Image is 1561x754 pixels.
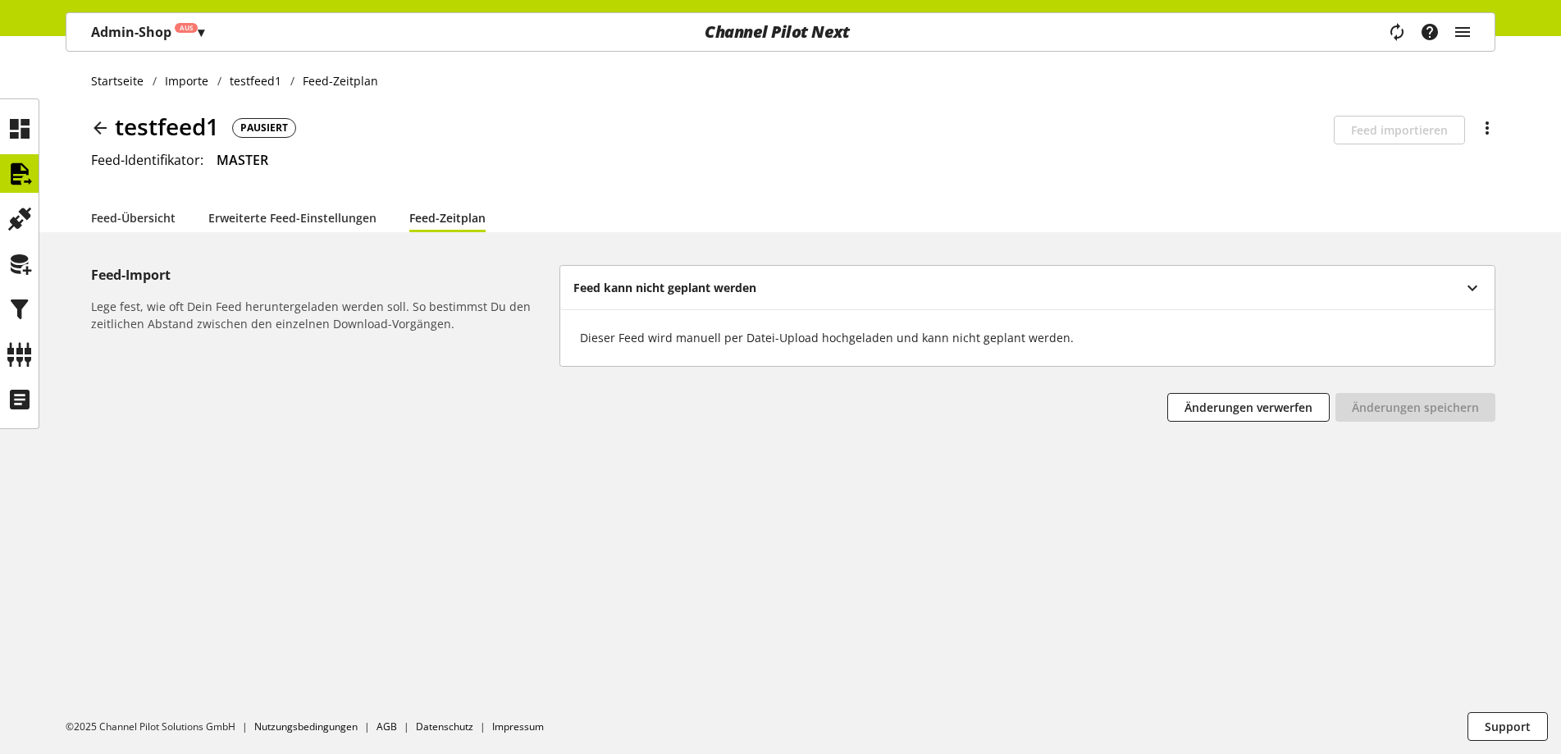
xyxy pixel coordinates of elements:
span: testfeed1 [115,109,219,144]
a: Impressum [492,720,544,733]
span: MASTER [217,151,268,169]
button: Support [1467,712,1548,741]
a: testfeed1 [221,72,290,89]
a: Nutzungsbedingungen [254,720,358,733]
a: Startseite [91,72,153,89]
a: Importe [157,72,217,89]
span: Änderungen verwerfen [1184,399,1312,416]
nav: main navigation [66,12,1495,52]
button: Änderungen verwerfen [1167,393,1330,422]
a: Datenschutz [416,720,473,733]
b: Feed kann nicht geplant werden [573,279,756,296]
li: ©2025 Channel Pilot Solutions GmbH [66,720,254,734]
p: Admin-Shop [91,22,204,42]
a: Feed-Übersicht [91,209,176,226]
span: Dieser Feed wird manuell per Datei-Upload hochgeladen und kann nicht geplant werden. [580,330,1074,345]
h5: Feed-Import [91,265,553,285]
span: Support [1485,718,1531,735]
button: Änderungen speichern [1335,393,1495,422]
a: Feed-Zeitplan [409,209,486,226]
span: PAUSIERT [240,121,288,135]
a: Erweiterte Feed-Einstellungen [208,209,377,226]
span: Aus [180,23,193,33]
a: AGB [377,720,397,733]
span: Feed importieren [1351,121,1448,139]
span: ▾ [198,23,204,41]
span: Feed-Identifikator: [91,151,203,169]
button: Feed importieren [1334,116,1465,144]
h6: Lege fest, wie oft Dein Feed heruntergeladen werden soll. So bestimmst Du den zeitlichen Abstand ... [91,298,553,332]
span: Änderungen speichern [1352,399,1479,416]
span: testfeed1 [230,72,281,89]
